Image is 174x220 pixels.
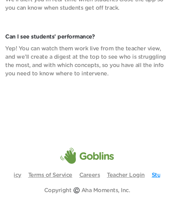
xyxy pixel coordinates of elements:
a: Terms of Service [28,172,72,178]
p: Can I see students’ performance? [5,33,169,41]
a: Careers [79,172,100,178]
p: Copyright ©️ Aha Moments, Inc. [44,186,130,195]
p: Yep! You can watch them work live from the teacher view, and we’ll create a digest at the top to ... [5,44,169,78]
a: Teacher Login [107,172,145,178]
